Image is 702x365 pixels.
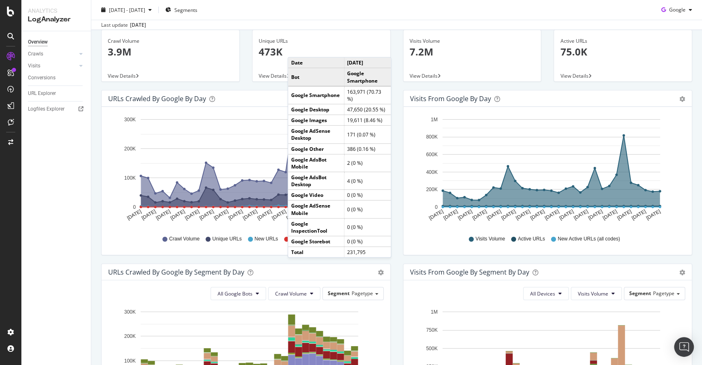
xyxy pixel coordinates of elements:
text: [DATE] [572,208,589,221]
text: 200K [426,187,437,192]
text: 1M [431,309,438,315]
text: [DATE] [543,208,560,221]
div: Visits from Google By Segment By Day [410,268,529,276]
text: [DATE] [471,208,487,221]
span: Unique URLs [212,236,241,243]
td: 0 (0 %) [344,218,391,236]
text: 500K [426,346,437,351]
td: Google Video [288,189,344,200]
button: All Devices [523,287,569,300]
div: Visits [28,62,40,70]
p: 3.9M [108,45,233,59]
div: LogAnalyzer [28,15,84,24]
text: 300K [124,309,136,315]
div: URLs Crawled by Google by day [108,95,206,103]
text: [DATE] [601,208,618,221]
text: 200K [124,146,136,152]
div: Logfiles Explorer [28,105,65,113]
button: Segments [162,3,201,16]
td: 171 (0.07 %) [344,125,391,143]
td: Google AdSense Desktop [288,125,344,143]
span: New Active URLs (all codes) [558,236,620,243]
text: [DATE] [514,208,531,221]
span: Segment [328,290,350,297]
text: [DATE] [558,208,575,221]
div: Visits from Google by day [410,95,491,103]
td: 0 (0 %) [344,236,391,247]
text: [DATE] [500,208,517,221]
div: gear [378,270,384,275]
text: 400K [426,169,437,175]
text: 0 [133,204,136,210]
td: 231,795 [344,247,391,257]
svg: A chart. [410,113,682,228]
div: Active URLs [560,37,686,45]
text: [DATE] [456,208,473,221]
text: [DATE] [141,208,157,221]
text: [DATE] [169,208,186,221]
td: 0 (0 %) [344,189,391,200]
div: Unique URLs [259,37,384,45]
span: Pagetype [653,290,674,297]
text: [DATE] [442,208,459,221]
text: [DATE] [198,208,215,221]
span: Segment [629,290,651,297]
text: [DATE] [486,208,502,221]
span: All Devices [530,290,555,297]
td: 163,971 (70.73 %) [344,86,391,104]
text: 300K [124,117,136,122]
text: 100K [124,358,136,364]
text: [DATE] [428,208,444,221]
text: [DATE] [630,208,647,221]
span: Active URLs [518,236,545,243]
text: [DATE] [213,208,229,221]
text: 200K [124,333,136,339]
span: Visits Volume [475,236,505,243]
div: Conversions [28,74,56,82]
text: [DATE] [227,208,244,221]
button: Crawl Volume [268,287,320,300]
span: View Details [410,72,438,79]
td: Date [288,58,344,68]
td: Total [288,247,344,257]
button: All Google Bots [211,287,266,300]
div: URL Explorer [28,89,56,98]
span: Pagetype [352,290,373,297]
div: gear [679,96,685,102]
div: [DATE] [130,21,146,29]
td: 0 (0 %) [344,201,391,218]
text: [DATE] [529,208,545,221]
div: gear [679,270,685,275]
span: View Details [560,72,588,79]
text: [DATE] [645,208,661,221]
button: Visits Volume [571,287,622,300]
a: URL Explorer [28,89,85,98]
p: 75.0K [560,45,686,59]
td: Google AdsBot Mobile [288,154,344,172]
text: [DATE] [256,208,273,221]
svg: A chart. [108,113,380,228]
td: Bot [288,68,344,86]
text: [DATE] [242,208,258,221]
span: Crawl Volume [169,236,199,243]
text: 0 [435,204,438,210]
div: Open Intercom Messenger [674,337,694,357]
td: [DATE] [344,58,391,68]
td: 19,611 (8.46 %) [344,115,391,125]
text: 600K [426,152,437,157]
text: [DATE] [587,208,603,221]
a: Conversions [28,74,85,82]
td: Google InspectionTool [288,218,344,236]
td: 2 (0 %) [344,154,391,172]
td: Google Images [288,115,344,125]
span: Visits Volume [578,290,608,297]
div: Crawls [28,50,43,58]
a: Crawls [28,50,77,58]
td: Google Storebot [288,236,344,247]
td: Google AdSense Mobile [288,201,344,218]
td: Google Other [288,143,344,154]
span: Google [669,6,686,13]
span: All Google Bots [218,290,253,297]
